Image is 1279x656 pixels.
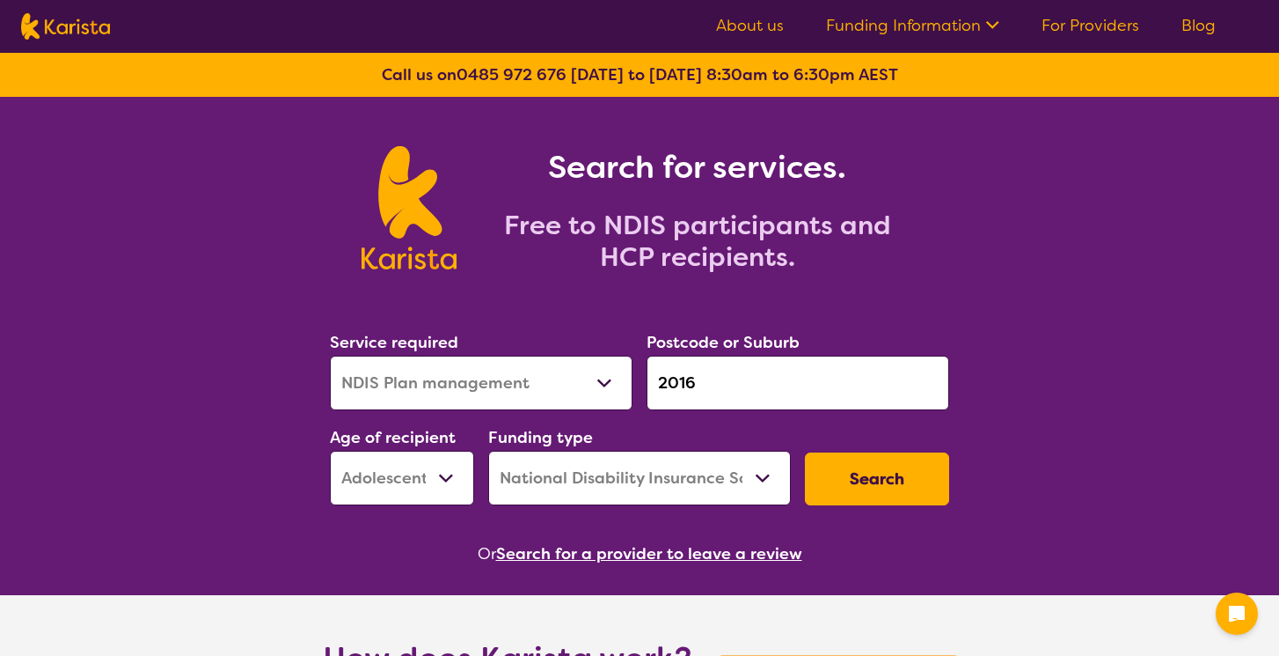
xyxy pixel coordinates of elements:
[1041,15,1139,36] a: For Providers
[362,146,456,269] img: Karista logo
[716,15,784,36] a: About us
[478,146,917,188] h1: Search for services.
[330,332,458,353] label: Service required
[1181,15,1216,36] a: Blog
[330,427,456,448] label: Age of recipient
[457,64,566,85] a: 0485 972 676
[647,332,800,353] label: Postcode or Suburb
[382,64,898,85] b: Call us on [DATE] to [DATE] 8:30am to 6:30pm AEST
[805,453,949,505] button: Search
[478,210,917,273] h2: Free to NDIS participants and HCP recipients.
[647,356,949,410] input: Type
[478,541,496,567] span: Or
[826,15,999,36] a: Funding Information
[488,427,593,448] label: Funding type
[21,13,110,40] img: Karista logo
[496,541,802,567] button: Search for a provider to leave a review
